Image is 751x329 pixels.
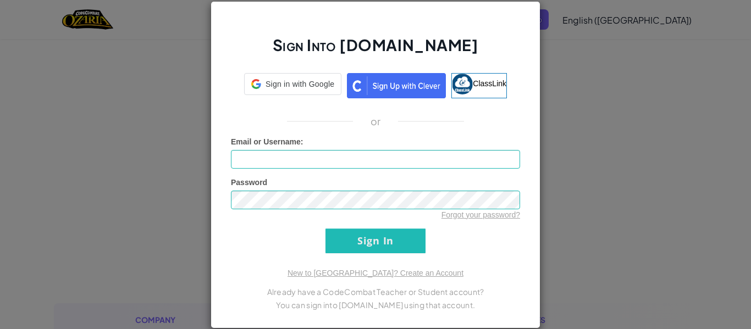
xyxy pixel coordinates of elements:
a: New to [GEOGRAPHIC_DATA]? Create an Account [288,269,463,277]
span: Sign in with Google [266,79,334,90]
a: Sign in with Google [244,73,341,98]
p: Already have a CodeCombat Teacher or Student account? [231,285,520,298]
span: Email or Username [231,137,301,146]
span: ClassLink [473,79,506,87]
div: Sign in with Google [244,73,341,95]
h2: Sign Into [DOMAIN_NAME] [231,35,520,66]
input: Sign In [325,228,426,253]
a: Forgot your password? [441,210,520,219]
img: classlink-logo-small.png [452,74,473,94]
img: clever_sso_button@2x.png [347,73,446,98]
label: : [231,136,303,147]
span: Password [231,178,267,187]
p: You can sign into [DOMAIN_NAME] using that account. [231,298,520,311]
p: or [371,115,381,128]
